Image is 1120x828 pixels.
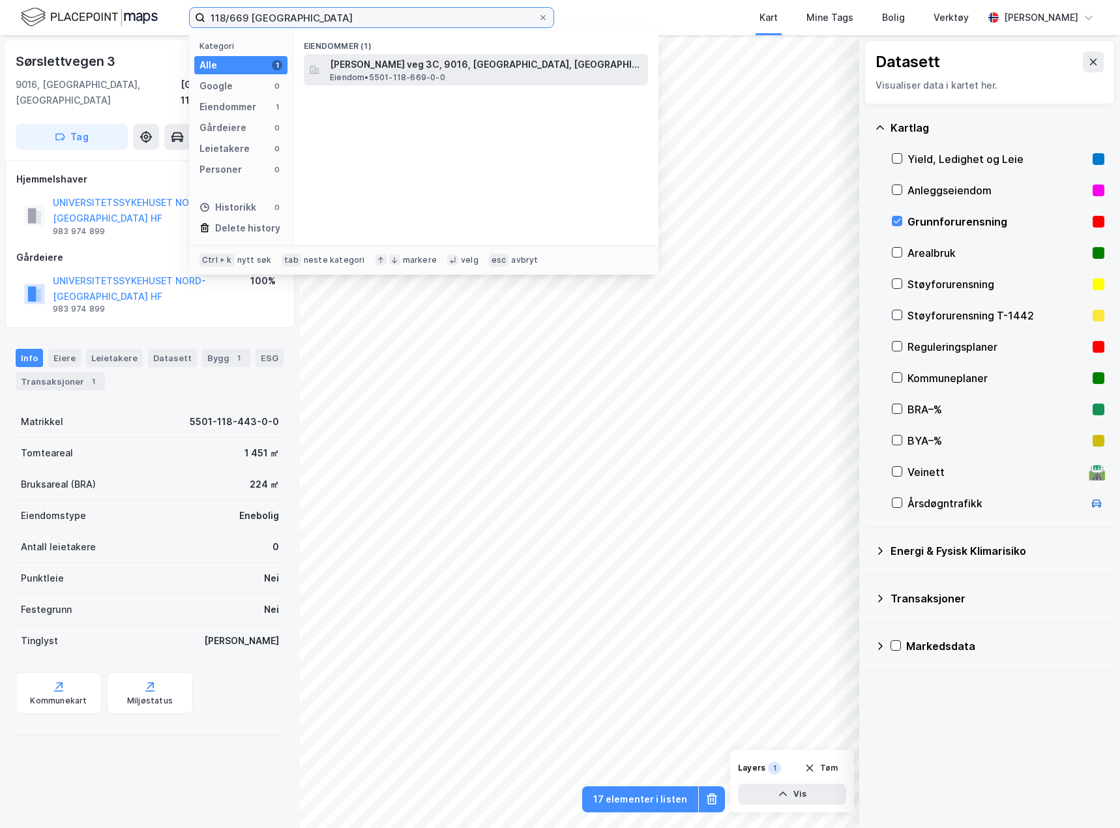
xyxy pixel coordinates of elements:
div: 1 [272,102,282,112]
div: Google [199,78,233,94]
div: Alle [199,57,217,73]
div: 224 ㎡ [250,477,279,492]
div: Nei [264,602,279,617]
div: Personer [199,162,242,177]
div: 983 974 899 [53,304,105,314]
div: Eiendommer (1) [293,31,658,54]
div: 0 [272,81,282,91]
div: [PERSON_NAME] [1004,10,1078,25]
div: 9016, [GEOGRAPHIC_DATA], [GEOGRAPHIC_DATA] [16,77,181,108]
div: Bruksareal (BRA) [21,477,96,492]
div: neste kategori [304,255,365,265]
div: Reguleringsplaner [907,339,1087,355]
button: 17 elementer i listen [582,786,698,812]
div: Støyforurensning [907,276,1087,292]
div: esc [489,254,509,267]
div: Leietakere [199,141,250,156]
div: Info [16,349,43,367]
button: Tøm [796,758,846,778]
div: 1 451 ㎡ [244,445,279,461]
div: Kommunekart [30,696,87,706]
div: Yield, Ledighet og Leie [907,151,1087,167]
div: [GEOGRAPHIC_DATA], 118/443 [181,77,284,108]
div: 5501-118-443-0-0 [190,414,279,430]
button: Vis [738,784,846,805]
div: Verktøy [934,10,969,25]
span: [PERSON_NAME] veg 3C, 9016, [GEOGRAPHIC_DATA], [GEOGRAPHIC_DATA] [330,57,643,72]
div: Enebolig [239,508,279,524]
div: Grunnforurensning [907,214,1087,229]
div: 0 [273,539,279,555]
div: Datasett [876,52,940,72]
div: Tinglyst [21,633,58,649]
div: Gårdeiere [16,250,284,265]
div: Matrikkel [21,414,63,430]
div: Årsdøgntrafikk [907,495,1083,511]
div: nytt søk [237,255,272,265]
div: 0 [272,143,282,154]
div: Datasett [148,349,197,367]
div: Kommuneplaner [907,370,1087,386]
button: Tag [16,124,128,150]
div: Markedsdata [906,638,1104,654]
div: Layers [738,763,765,773]
div: 1 [272,60,282,70]
div: 0 [272,164,282,175]
div: Transaksjoner [891,591,1104,606]
div: Sørslettvegen 3 [16,51,118,72]
div: Eiendommer [199,99,256,115]
div: Bolig [882,10,905,25]
span: Eiendom • 5501-118-669-0-0 [330,72,445,83]
div: Arealbruk [907,245,1087,261]
div: Delete history [215,220,280,236]
div: Støyforurensning T-1442 [907,308,1087,323]
div: 0 [272,123,282,133]
div: Kontrollprogram for chat [1055,765,1120,828]
div: Punktleie [21,570,64,586]
div: Historikk [199,200,256,215]
div: Hjemmelshaver [16,171,284,187]
div: Kart [759,10,778,25]
input: Søk på adresse, matrikkel, gårdeiere, leietakere eller personer [205,8,538,27]
div: Eiere [48,349,81,367]
div: 0 [272,202,282,213]
div: Transaksjoner [16,372,105,391]
div: ESG [256,349,284,367]
div: 983 974 899 [53,226,105,237]
div: Veinett [907,464,1083,480]
div: Bygg [202,349,250,367]
iframe: Chat Widget [1055,765,1120,828]
div: 🛣️ [1088,464,1106,481]
div: Kartlag [891,120,1104,136]
div: Ctrl + k [199,254,235,267]
div: Leietakere [86,349,143,367]
div: Festegrunn [21,602,72,617]
div: avbryt [511,255,538,265]
div: Tomteareal [21,445,73,461]
div: tab [282,254,301,267]
div: 100% [250,273,276,289]
div: 1 [87,375,100,388]
div: Antall leietakere [21,539,96,555]
div: Visualiser data i kartet her. [876,78,1104,93]
div: Nei [264,570,279,586]
div: Gårdeiere [199,120,246,136]
div: BYA–% [907,433,1087,449]
img: logo.f888ab2527a4732fd821a326f86c7f29.svg [21,6,158,29]
div: Anleggseiendom [907,183,1087,198]
div: markere [403,255,437,265]
div: [PERSON_NAME] [204,633,279,649]
div: 1 [768,761,781,775]
div: Mine Tags [806,10,853,25]
div: Miljøstatus [127,696,173,706]
div: velg [461,255,479,265]
div: Energi & Fysisk Klimarisiko [891,543,1104,559]
div: 1 [232,351,245,364]
div: Kategori [199,41,287,51]
div: BRA–% [907,402,1087,417]
div: Eiendomstype [21,508,86,524]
